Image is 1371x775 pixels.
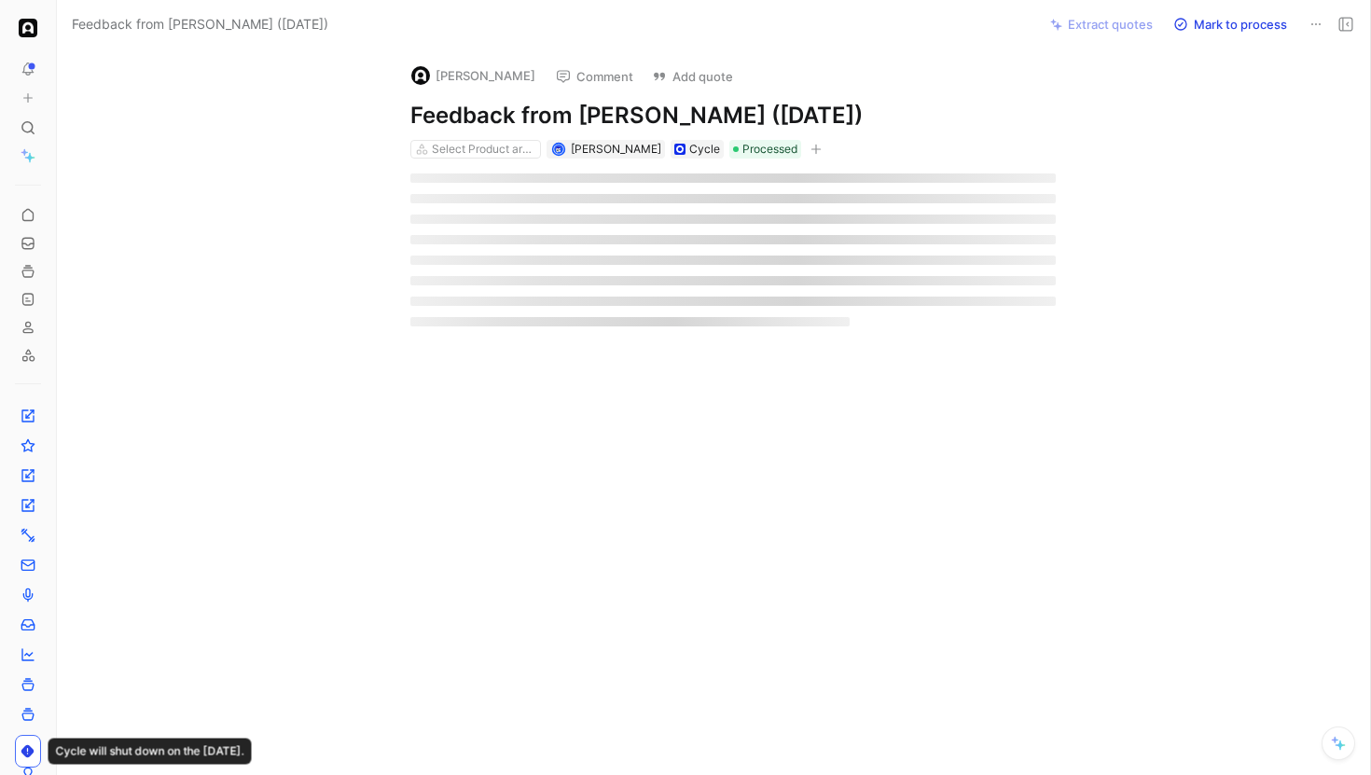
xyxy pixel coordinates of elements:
[48,739,252,765] div: Cycle will shut down on the [DATE].
[1042,11,1161,37] button: Extract quotes
[1165,11,1295,37] button: Mark to process
[553,145,563,155] img: avatar
[72,13,328,35] span: Feedback from [PERSON_NAME] ([DATE])
[15,15,41,41] button: Ada
[689,140,720,159] div: Cycle
[644,63,741,90] button: Add quote
[547,63,642,90] button: Comment
[19,19,37,37] img: Ada
[729,140,801,159] div: Processed
[742,140,797,159] span: Processed
[411,66,430,85] img: logo
[410,101,1056,131] h1: Feedback from [PERSON_NAME] ([DATE])
[432,140,536,159] div: Select Product areas
[403,62,544,90] button: logo[PERSON_NAME]
[571,142,661,156] span: [PERSON_NAME]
